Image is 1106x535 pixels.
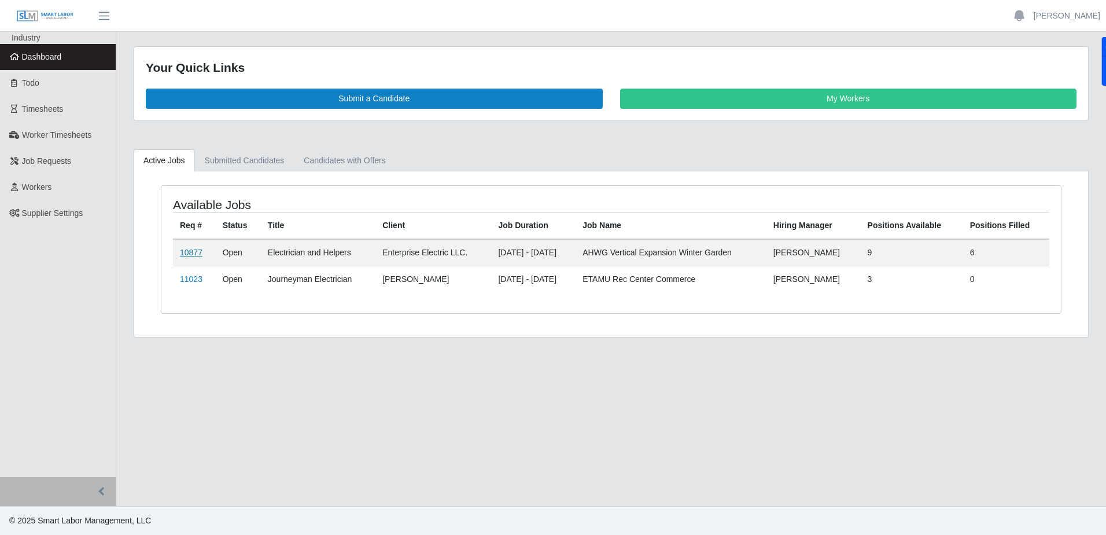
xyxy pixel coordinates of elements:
[22,104,64,113] span: Timesheets
[22,78,39,87] span: Todo
[180,248,202,257] a: 10877
[22,156,72,166] span: Job Requests
[491,212,576,239] th: Job Duration
[261,212,375,239] th: Title
[576,266,766,292] td: ETAMU Rec Center Commerce
[22,52,62,61] span: Dashboard
[375,239,491,266] td: Enterprise Electric LLC.
[963,266,1049,292] td: 0
[861,212,963,239] th: Positions Available
[766,212,861,239] th: Hiring Manager
[195,149,294,172] a: Submitted Candidates
[576,212,766,239] th: Job Name
[216,212,261,239] th: Status
[294,149,395,172] a: Candidates with Offers
[375,212,491,239] th: Client
[146,89,603,109] a: Submit a Candidate
[861,266,963,292] td: 3
[261,266,375,292] td: Journeyman Electrician
[576,239,766,266] td: AHWG Vertical Expansion Winter Garden
[22,130,91,140] span: Worker Timesheets
[766,239,861,266] td: [PERSON_NAME]
[173,212,216,239] th: Req #
[861,239,963,266] td: 9
[1034,10,1100,22] a: [PERSON_NAME]
[16,10,74,23] img: SLM Logo
[22,208,83,218] span: Supplier Settings
[146,58,1076,77] div: Your Quick Links
[620,89,1077,109] a: My Workers
[491,239,576,266] td: [DATE] - [DATE]
[216,239,261,266] td: Open
[963,239,1049,266] td: 6
[216,266,261,292] td: Open
[12,33,40,42] span: Industry
[9,516,151,525] span: © 2025 Smart Labor Management, LLC
[963,212,1049,239] th: Positions Filled
[261,239,375,266] td: Electrician and Helpers
[375,266,491,292] td: [PERSON_NAME]
[491,266,576,292] td: [DATE] - [DATE]
[173,197,528,212] h4: Available Jobs
[180,274,202,284] a: 11023
[22,182,52,192] span: Workers
[766,266,861,292] td: [PERSON_NAME]
[134,149,195,172] a: Active Jobs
